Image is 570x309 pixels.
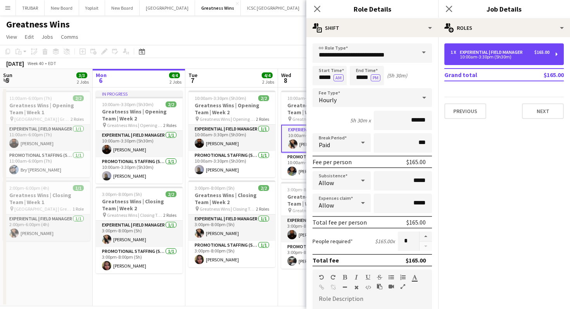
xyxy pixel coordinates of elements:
span: 2/2 [258,95,269,101]
span: View [6,33,17,40]
span: Greatness Wins | Closing Team | Week 2 [107,212,163,218]
span: 2/2 [73,95,84,101]
div: $165.00 [406,218,426,226]
span: 8 [280,76,291,85]
span: 2 Roles [71,116,84,122]
span: [GEOGRAPHIC_DATA] | Greatness Wins Store [14,206,73,212]
span: 1 Role [73,206,84,212]
span: Greatness Wins | Closing Team | Week 2 [292,208,349,213]
div: 10:00am-3:30pm (5h30m)2/2Greatness Wins | Opening Team | Week 2 Greatness Wins | Opening Team | W... [188,91,275,177]
app-card-role: Promotional Staffing (Sales Staff)1/110:00am-3:30pm (5h30m)[PERSON_NAME] [281,153,368,179]
td: Grand total [444,69,518,81]
button: HTML Code [365,284,371,290]
button: AM [333,74,344,81]
div: $165.00 [406,158,426,166]
span: 2 Roles [256,206,269,212]
app-job-card: 3:00pm-8:00pm (5h)2/2Greatness Wins | Closing Team | Week 2 Greatness Wins | Closing Team | Week ... [281,182,368,269]
div: Total fee per person [313,218,367,226]
span: 2/2 [166,191,176,197]
button: ICSC [GEOGRAPHIC_DATA] [241,0,306,15]
span: 10:00am-3:30pm (5h30m) [102,101,154,107]
button: Paste as plain text [377,283,382,290]
app-card-role: Promotional Staffing (Sales Staff)1/13:00pm-8:00pm (5h)[PERSON_NAME] [188,241,275,267]
div: $165.00 [534,50,549,55]
span: Comms [61,33,78,40]
app-job-card: In progress10:00am-3:30pm (5h30m)2/2Greatness Wins | Opening Team | Week 2 Greatness Wins | Openi... [96,91,183,184]
span: 4/4 [262,72,273,78]
button: Italic [354,274,359,280]
span: 3/3 [76,72,87,78]
app-job-card: 11:00am-6:00pm (7h)2/2Greatness Wins | Opening Team | Week 1 [GEOGRAPHIC_DATA] | Greatness Wins S... [3,91,90,177]
button: Underline [365,274,371,280]
div: (5h 30m) [387,72,407,79]
span: Hourly [319,96,337,104]
span: 10:00am-3:30pm (5h30m) [287,95,339,101]
h3: Greatness Wins | Opening Team | Week 1 [3,102,90,116]
h3: Greatness Wins | Closing Team | Week 2 [281,193,368,207]
h3: Job Details [438,4,570,14]
button: [GEOGRAPHIC_DATA] [140,0,195,15]
button: Fullscreen [400,283,406,290]
button: Strikethrough [377,274,382,280]
span: Greatness Wins | Opening Team | Week 2 [292,116,349,122]
div: EDT [48,60,56,66]
span: 5 [2,76,12,85]
app-job-card: 10:00am-3:30pm (5h30m)2/2Greatness Wins | Opening Team | Week 2 Greatness Wins | Opening Team | W... [281,91,368,179]
div: Roles [438,19,570,37]
button: Ordered List [400,274,406,280]
button: Horizontal Line [342,284,347,290]
app-card-role: Experiential | Field Manager1/13:00pm-8:00pm (5h)[PERSON_NAME] [281,216,368,242]
app-card-role: Experiential | Field Manager1/13:00pm-8:00pm (5h)[PERSON_NAME] [188,215,275,241]
span: 2/2 [258,185,269,191]
span: Edit [25,33,34,40]
button: Yoplait [79,0,105,15]
div: 3:00pm-8:00pm (5h)2/2Greatness Wins | Closing Team | Week 2 Greatness Wins | Closing Team | Week ... [188,180,275,267]
span: Jobs [41,33,53,40]
h1: Greatness Wins [6,19,70,30]
h3: Greatness Wins | Opening Team | Week 2 [188,102,275,116]
span: Greatness Wins | Closing Team | Week 2 [200,206,256,212]
h3: Greatness Wins | Closing Team | Week 2 [188,192,275,206]
button: Clear Formatting [354,284,359,290]
h3: Greatness Wins | Opening Team | Week 2 [96,108,183,122]
h3: Greatness Wins | Closing Team | Week 1 [3,192,90,206]
span: Greatness Wins | Opening Team | Week 2 [200,116,256,122]
button: Undo [319,274,324,280]
span: 3:00pm-8:00pm (5h) [287,187,327,192]
app-card-role: Experiential | Field Manager1/110:00am-3:30pm (5h30m)[PERSON_NAME] [188,125,275,151]
button: Unordered List [389,274,394,280]
span: Sun [3,72,12,79]
span: Paid [319,141,330,149]
a: Comms [58,32,81,42]
app-card-role: Promotional Staffing (Sales Staff)1/13:00pm-8:00pm (5h)[PERSON_NAME] [281,242,368,269]
div: 5h 30m x [350,117,371,124]
div: Shift [306,19,438,37]
span: [GEOGRAPHIC_DATA] | Greatness Wins Store [14,116,71,122]
span: 7 [187,76,197,85]
td: $165.00 [518,69,564,81]
button: New Board [45,0,79,15]
app-job-card: 3:00pm-8:00pm (5h)2/2Greatness Wins | Closing Team | Week 2 Greatness Wins | Closing Team | Week ... [96,187,183,273]
span: 3:00pm-8:00pm (5h) [195,185,235,191]
span: 2 Roles [256,116,269,122]
button: Redo [330,274,336,280]
span: 11:00am-6:00pm (7h) [9,95,52,101]
span: 2:00pm-6:00pm (4h) [9,185,49,191]
span: 2 Roles [163,122,176,128]
div: Total fee [313,256,339,264]
app-card-role: Experiential | Field Manager1/12:00pm-6:00pm (4h)[PERSON_NAME] [3,215,90,241]
h3: Greatness Wins | Closing Team | Week 2 [96,198,183,212]
span: 4/4 [169,72,180,78]
app-job-card: 2:00pm-6:00pm (4h)1/1Greatness Wins | Closing Team | Week 1 [GEOGRAPHIC_DATA] | Greatness Wins St... [3,180,90,241]
button: Next [522,103,564,119]
app-card-role: Promotional Staffing (Sales Staff)1/110:00am-3:30pm (5h30m)[PERSON_NAME] [188,151,275,177]
span: 6 [95,76,107,85]
app-card-role: Experiential | Field Manager1/13:00pm-8:00pm (5h)[PERSON_NAME] [96,221,183,247]
app-card-role: Promotional Staffing (Sales Staff)1/110:00am-3:30pm (5h30m)[PERSON_NAME] [96,157,183,184]
button: TRUBAR [16,0,45,15]
div: 1 x [451,50,460,55]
